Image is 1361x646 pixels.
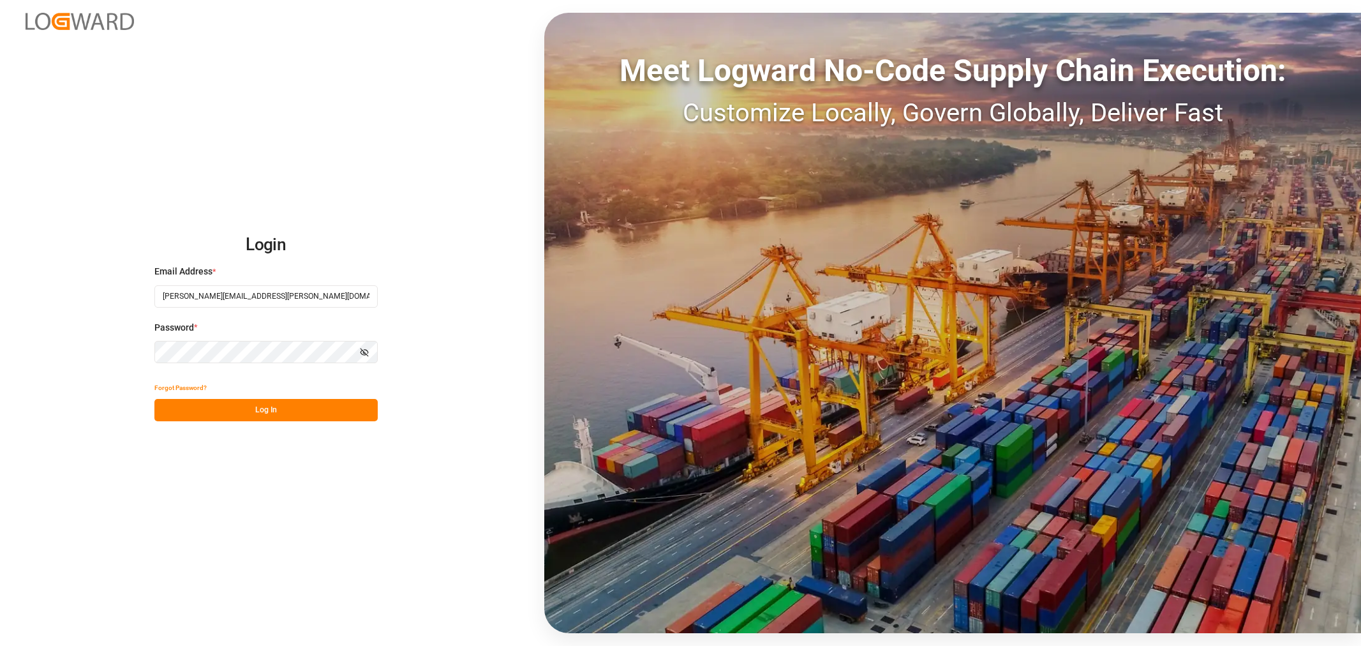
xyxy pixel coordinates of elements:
[154,377,207,399] button: Forgot Password?
[154,321,194,334] span: Password
[154,265,212,278] span: Email Address
[544,94,1361,132] div: Customize Locally, Govern Globally, Deliver Fast
[154,399,378,421] button: Log In
[154,285,378,308] input: Enter your email
[544,48,1361,94] div: Meet Logward No-Code Supply Chain Execution:
[154,225,378,266] h2: Login
[26,13,134,30] img: Logward_new_orange.png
